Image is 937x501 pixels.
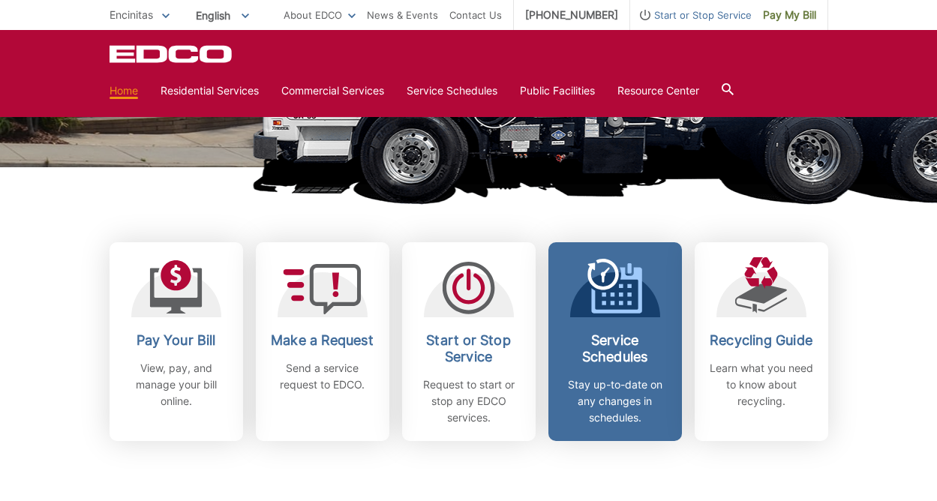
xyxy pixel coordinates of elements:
[110,82,138,99] a: Home
[407,82,497,99] a: Service Schedules
[367,7,438,23] a: News & Events
[560,332,671,365] h2: Service Schedules
[161,82,259,99] a: Residential Services
[110,242,243,441] a: Pay Your Bill View, pay, and manage your bill online.
[449,7,502,23] a: Contact Us
[185,3,260,28] span: English
[548,242,682,441] a: Service Schedules Stay up-to-date on any changes in schedules.
[413,376,524,426] p: Request to start or stop any EDCO services.
[706,332,817,349] h2: Recycling Guide
[110,8,153,21] span: Encinitas
[520,82,595,99] a: Public Facilities
[110,45,234,63] a: EDCD logo. Return to the homepage.
[281,82,384,99] a: Commercial Services
[763,7,816,23] span: Pay My Bill
[121,332,232,349] h2: Pay Your Bill
[267,360,378,393] p: Send a service request to EDCO.
[706,360,817,409] p: Learn what you need to know about recycling.
[256,242,389,441] a: Make a Request Send a service request to EDCO.
[121,360,232,409] p: View, pay, and manage your bill online.
[617,82,699,99] a: Resource Center
[413,332,524,365] h2: Start or Stop Service
[695,242,828,441] a: Recycling Guide Learn what you need to know about recycling.
[560,376,671,426] p: Stay up-to-date on any changes in schedules.
[267,332,378,349] h2: Make a Request
[284,7,356,23] a: About EDCO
